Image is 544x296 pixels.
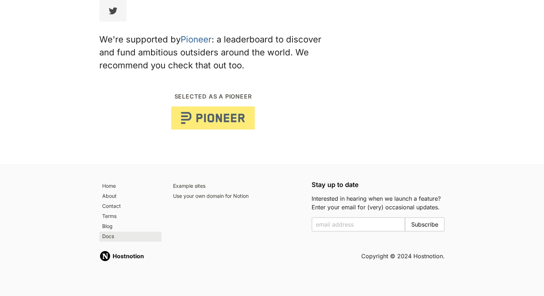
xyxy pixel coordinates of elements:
[99,211,162,222] a: Terms
[99,222,162,232] a: Blog
[99,201,162,211] a: Contact
[170,181,303,191] a: Example sites
[111,89,315,104] p: Selected as a Pioneer
[361,252,445,260] h5: Copyright © 2024 Hostnotion.
[312,194,445,211] p: Interested in hearing when we launch a feature? Enter your email for (very) occasional updates.
[405,217,445,232] button: Subscribe
[99,250,111,262] img: Hostnotion logo
[181,34,212,45] a: Pioneer
[170,191,303,201] a: Use your own domain for Notion
[312,217,405,232] input: Enter your email to subscribe to the email list and be notified when we launch
[312,181,445,188] h5: Stay up to date
[113,252,144,260] strong: Hostnotion
[99,181,162,191] a: Home
[171,106,255,129] img: Pioneer
[99,191,162,201] a: About
[99,33,327,72] p: We're supported by : a leaderboard to discover and fund ambitious outsiders around the world. We ...
[99,232,162,242] a: Docs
